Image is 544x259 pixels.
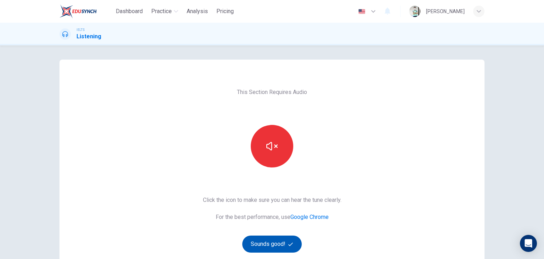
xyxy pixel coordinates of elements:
[203,196,341,204] span: Click the icon to make sure you can hear the tune clearly.
[242,236,302,253] button: Sounds good!
[184,5,211,18] button: Analysis
[357,9,366,14] img: en
[409,6,420,17] img: Profile picture
[214,5,237,18] button: Pricing
[187,7,208,16] span: Analysis
[426,7,465,16] div: [PERSON_NAME]
[151,7,172,16] span: Practice
[237,88,307,97] span: This Section Requires Audio
[148,5,181,18] button: Practice
[290,214,329,220] a: Google Chrome
[520,235,537,252] div: Open Intercom Messenger
[113,5,146,18] button: Dashboard
[76,32,101,41] h1: Listening
[59,4,97,18] img: EduSynch logo
[76,27,85,32] span: IELTS
[203,213,341,221] span: For the best performance, use
[59,4,113,18] a: EduSynch logo
[216,7,234,16] span: Pricing
[116,7,143,16] span: Dashboard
